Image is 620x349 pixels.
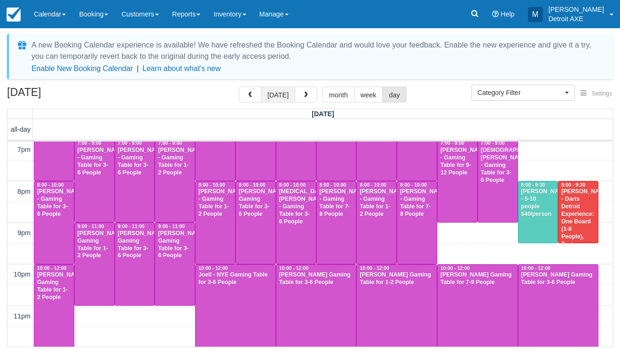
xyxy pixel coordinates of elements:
a: 8:00 - 9:30[PERSON_NAME] - Darts Detroit Experience: One Board (1-8 People), Dart Thrower (8) [558,181,598,244]
div: [PERSON_NAME] - Gaming Table for 7-8 People [319,188,354,218]
span: 8:00 - 9:30 [561,182,585,188]
span: Settings [592,90,612,97]
div: [DEMOGRAPHIC_DATA][PERSON_NAME] - Gaming Table for 3-6 People [480,147,515,184]
div: [PERSON_NAME] - 5-10 people $40/person [521,188,556,218]
a: Learn about what's new [142,64,221,72]
a: 7:00 - 9:00[PERSON_NAME] - Gaming Table for 1-2 People [155,139,195,222]
span: 11pm [14,312,31,320]
a: 8:00 - 10:00[PERSON_NAME] - Gaming Table for 7-8 People [316,181,357,264]
span: 10:00 - 12:00 [521,266,550,271]
button: [DATE] [261,87,295,103]
a: 10:00 - 12:00[PERSON_NAME] Gaming Table for 1-2 People [356,264,437,348]
span: 8pm [17,188,31,195]
div: M [528,7,543,22]
i: Help [492,11,499,17]
a: 10:00 - 12:00Joell - NYE Gaming Table for 3-6 People [195,264,276,348]
span: [DATE] [312,110,334,118]
span: 9:00 - 11:00 [118,224,145,229]
span: 9:00 - 11:00 [158,224,185,229]
button: Enable New Booking Calendar [31,64,133,73]
span: 7:00 - 9:00 [118,141,142,146]
div: [PERSON_NAME] Gaming Table for 3-6 People [238,188,273,218]
div: [PERSON_NAME] - Gaming Table for 7-8 People [400,188,434,218]
a: 10:00 - 12:00[PERSON_NAME] Gaming Table for 7-9 People [437,264,518,348]
h2: [DATE] [7,87,126,104]
a: 10:00 - 12:00[PERSON_NAME] Gaming Table for 1-2 People [34,264,74,348]
div: [PERSON_NAME] Gaming Table for 7-9 People [440,271,515,286]
span: 8:00 - 10:00 [198,182,225,188]
a: 10:00 - 12:00[PERSON_NAME] Gaming Table for 3-6 People [518,264,599,348]
div: A new Booking Calendar experience is available! We have refreshed the Booking Calendar and would ... [31,40,602,62]
span: 10:00 - 12:00 [198,266,228,271]
span: 7:00 - 9:00 [158,141,182,146]
div: [PERSON_NAME] - Gaming Table for 3-6 People [118,147,152,177]
a: 7:00 - 9:00[PERSON_NAME] - Gaming Table for 3-6 People [74,139,115,222]
div: [PERSON_NAME] - Gaming Table for 1-2 People [359,188,394,218]
a: 8:00 - 10:00[MEDICAL_DATA][PERSON_NAME] - Gaming Table for 3-6 People [276,181,316,264]
a: 10:00 - 12:00[PERSON_NAME] Gaming Table for 3-6 People [276,264,357,348]
span: Category Filter [478,88,563,97]
a: 8:00 - 10:00[PERSON_NAME] - Gaming Table for 3-6 People [34,181,74,264]
span: 7:00 - 9:00 [440,141,464,146]
div: [PERSON_NAME] Gaming Table for 3-6 People [279,271,354,286]
span: 8:00 - 9:30 [521,182,545,188]
p: Detroit AXE [549,14,604,24]
a: 8:00 - 10:00[PERSON_NAME] Gaming Table for 3-6 People [235,181,276,264]
span: all-day [11,126,31,133]
div: [PERSON_NAME] - Gaming Table for 3-6 People [77,147,112,177]
button: Settings [575,87,618,101]
a: 8:00 - 10:00[PERSON_NAME] - Gaming Table for 7-8 People [397,181,437,264]
div: [PERSON_NAME] - Gaming Table for 3-6 People [37,188,71,218]
a: 8:00 - 10:00[PERSON_NAME] - Gaming Table for 1-2 People [356,181,397,264]
span: 8:00 - 10:00 [320,182,346,188]
div: [PERSON_NAME] - Gaming Table for 1-2 People [198,188,233,218]
span: 8:00 - 10:00 [279,182,306,188]
button: Category Filter [471,85,575,101]
span: 10:00 - 12:00 [360,266,389,271]
div: [PERSON_NAME] Gaming Table for 3-6 People [118,230,152,260]
button: day [382,87,406,103]
span: 9pm [17,229,31,237]
a: 7:00 - 9:00[DEMOGRAPHIC_DATA][PERSON_NAME] - Gaming Table for 3-6 People [478,139,518,222]
div: [PERSON_NAME] Gaming Table for 1-2 People [37,271,71,301]
span: 8:00 - 10:00 [400,182,427,188]
div: Joell - NYE Gaming Table for 3-6 People [198,271,273,286]
a: 7:00 - 9:00[PERSON_NAME] - Gaming Table for 3-6 People [115,139,155,222]
span: 10:00 - 12:00 [440,266,470,271]
div: [PERSON_NAME] Gaming Table for 3-6 People [521,271,596,286]
a: 8:00 - 10:00[PERSON_NAME] - Gaming Table for 1-2 People [195,181,235,264]
a: 9:00 - 11:00[PERSON_NAME] Gaming Table for 3-6 People [115,222,155,306]
div: [PERSON_NAME] - Gaming Table for 1-2 People [157,147,192,177]
a: 9:00 - 11:00[PERSON_NAME] Gaming Table for 1-2 People [74,222,115,306]
button: month [322,87,354,103]
img: checkfront-main-nav-mini-logo.png [7,8,21,22]
button: week [354,87,383,103]
div: [PERSON_NAME] - Darts Detroit Experience: One Board (1-8 People), Dart Thrower (8) [561,188,596,255]
span: 10pm [14,270,31,278]
span: 8:00 - 10:00 [37,182,64,188]
span: | [137,64,139,72]
div: [MEDICAL_DATA][PERSON_NAME] - Gaming Table for 3-6 People [279,188,314,225]
a: 8:00 - 9:30[PERSON_NAME] - 5-10 people $40/person [518,181,558,244]
div: [PERSON_NAME] - Gaming Table for 9-12 People [440,147,475,177]
div: [PERSON_NAME] Gaming Table for 1-2 People [359,271,434,286]
span: 8:00 - 10:00 [239,182,266,188]
span: 9:00 - 11:00 [78,224,104,229]
a: 7:00 - 9:00[PERSON_NAME] - Gaming Table for 9-12 People [437,139,478,222]
p: [PERSON_NAME] [549,5,604,14]
div: [PERSON_NAME] Gaming Table for 3-6 People [157,230,192,260]
span: 7:00 - 9:00 [481,141,505,146]
span: 10:00 - 12:00 [279,266,308,271]
span: 7:00 - 9:00 [78,141,102,146]
span: 7pm [17,146,31,153]
span: 10:00 - 12:00 [37,266,66,271]
a: 9:00 - 11:00[PERSON_NAME] Gaming Table for 3-6 People [155,222,195,306]
div: [PERSON_NAME] Gaming Table for 1-2 People [77,230,112,260]
span: Help [501,10,515,18]
span: 8:00 - 10:00 [360,182,386,188]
